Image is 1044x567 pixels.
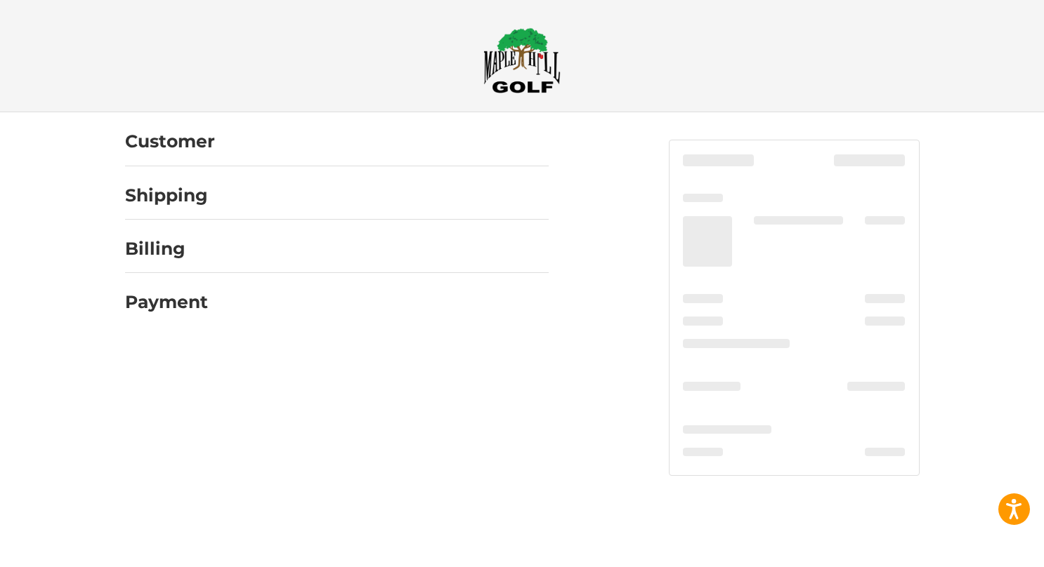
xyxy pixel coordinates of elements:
[483,27,561,93] img: Maple Hill Golf
[125,291,208,313] h2: Payment
[125,238,207,260] h2: Billing
[928,529,1044,567] iframe: Google Customer Reviews
[125,185,208,206] h2: Shipping
[125,131,215,152] h2: Customer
